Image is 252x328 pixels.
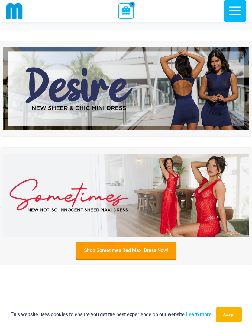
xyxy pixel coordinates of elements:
[6,3,23,19] img: cropped mm emblem
[186,312,212,317] a: Learn more
[216,307,242,322] button: Accept
[76,242,176,259] a: Shop Sometimes Red Maxi Dress Now!
[3,47,249,130] img: Desire me Navy Dress
[118,3,134,19] a: View Shopping Cart, empty
[3,154,249,237] img: Sometimes Red Maxi Dress
[11,310,212,319] p: This website uses cookies to ensure you get the best experience on our website.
